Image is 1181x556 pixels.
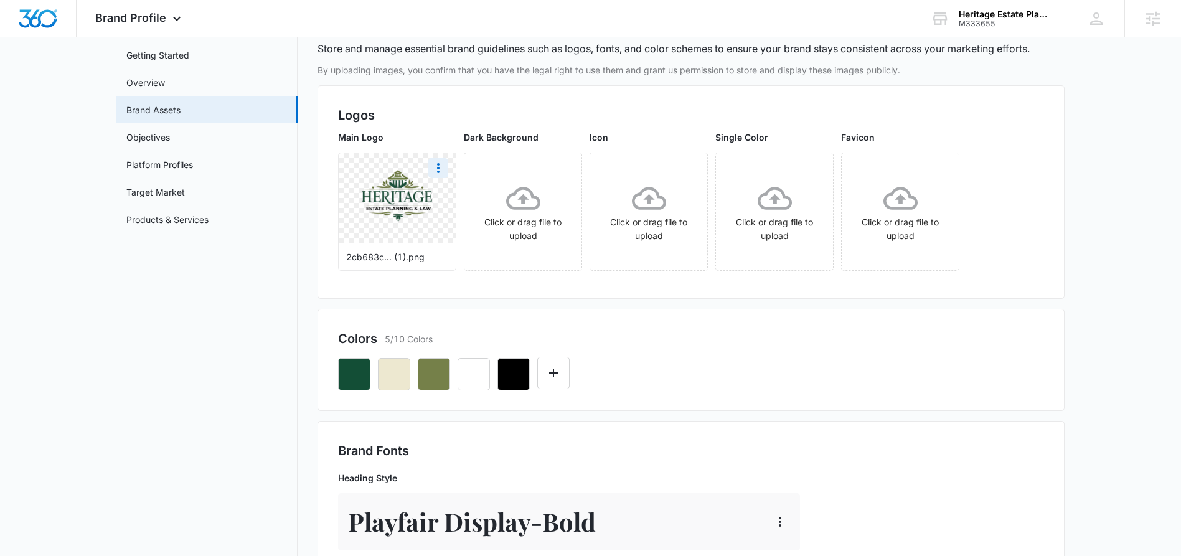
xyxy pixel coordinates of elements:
[126,76,165,89] a: Overview
[715,131,834,144] p: Single Color
[537,357,570,389] button: Edit Color
[338,329,377,348] h2: Colors
[126,213,209,226] a: Products & Services
[126,186,185,199] a: Target Market
[716,153,833,270] span: Click or drag file to upload
[126,103,181,116] a: Brand Assets
[338,441,1044,460] h2: Brand Fonts
[354,161,441,235] img: User uploaded logo
[464,153,581,270] span: Click or drag file to upload
[842,153,959,270] span: Click or drag file to upload
[126,49,189,62] a: Getting Started
[590,181,707,243] div: Click or drag file to upload
[95,11,166,24] span: Brand Profile
[464,181,581,243] div: Click or drag file to upload
[841,131,959,144] p: Favicon
[318,64,1065,77] p: By uploading images, you confirm that you have the legal right to use them and grant us permissio...
[464,131,582,144] p: Dark Background
[959,19,1050,28] div: account id
[959,9,1050,19] div: account name
[338,106,1044,125] h2: Logos
[590,131,708,144] p: Icon
[716,181,833,243] div: Click or drag file to upload
[318,41,1030,56] p: Store and manage essential brand guidelines such as logos, fonts, and color schemes to ensure you...
[385,332,433,346] p: 5/10 Colors
[338,131,456,144] p: Main Logo
[348,503,596,540] p: Playfair Display - Bold
[842,181,959,243] div: Click or drag file to upload
[126,131,170,144] a: Objectives
[428,158,448,178] button: More
[590,153,707,270] span: Click or drag file to upload
[126,158,193,171] a: Platform Profiles
[338,471,800,484] p: Heading Style
[346,250,448,263] p: 2cb683c... (1).png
